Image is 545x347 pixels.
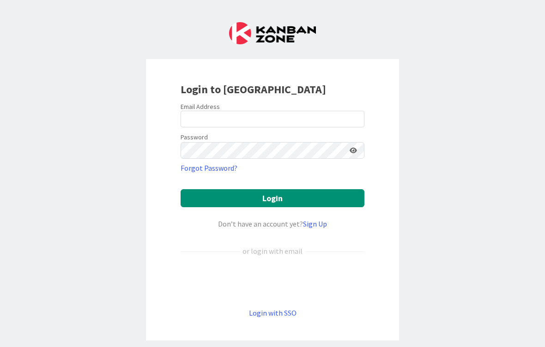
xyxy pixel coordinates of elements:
label: Email Address [181,102,220,111]
button: Login [181,189,364,207]
div: or login with email [240,245,305,257]
label: Password [181,132,208,142]
b: Login to [GEOGRAPHIC_DATA] [181,82,326,96]
div: Don’t have an account yet? [181,218,364,229]
a: Sign Up [303,219,327,228]
a: Forgot Password? [181,162,237,173]
iframe: Sign in with Google Button [176,272,369,292]
a: Login with SSO [249,308,297,317]
div: Sign in with Google. Opens in new tab [181,272,364,292]
img: Kanban Zone [229,22,316,44]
